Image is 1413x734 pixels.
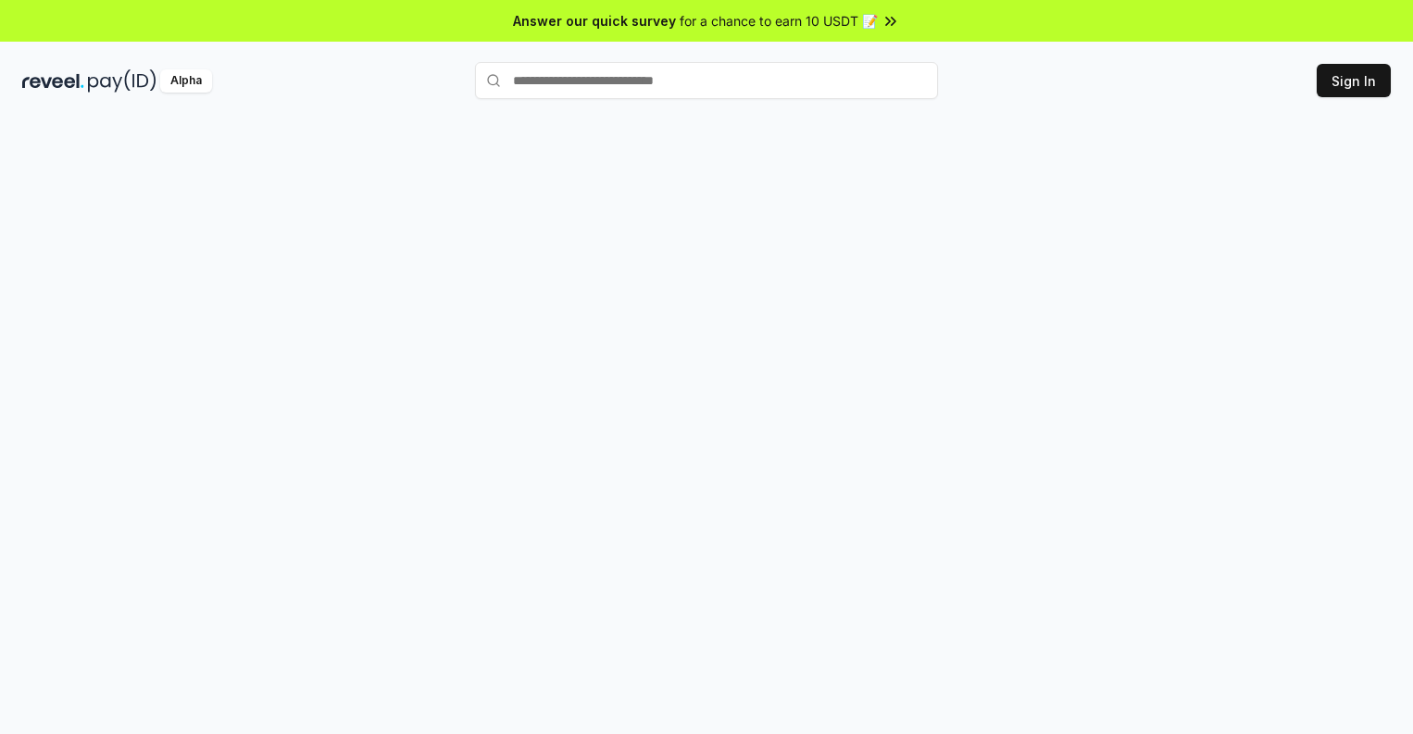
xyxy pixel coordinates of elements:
[88,69,156,93] img: pay_id
[22,69,84,93] img: reveel_dark
[1317,64,1391,97] button: Sign In
[513,11,676,31] span: Answer our quick survey
[680,11,878,31] span: for a chance to earn 10 USDT 📝
[160,69,212,93] div: Alpha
